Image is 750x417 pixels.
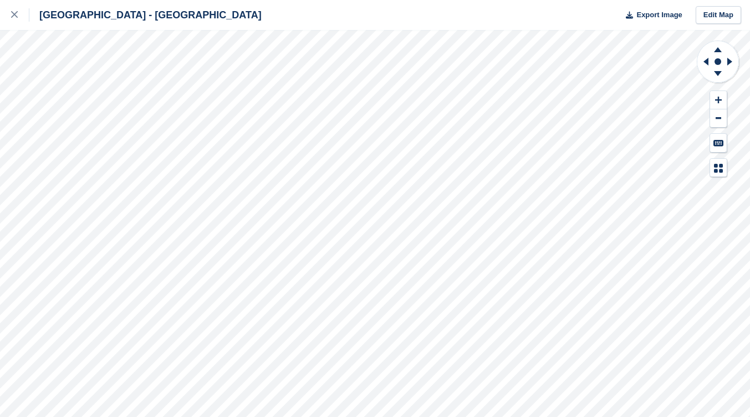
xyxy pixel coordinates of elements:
[710,134,727,152] button: Keyboard Shortcuts
[710,159,727,177] button: Map Legend
[29,8,262,22] div: [GEOGRAPHIC_DATA] - [GEOGRAPHIC_DATA]
[636,9,682,21] span: Export Image
[710,91,727,109] button: Zoom In
[710,109,727,128] button: Zoom Out
[696,6,741,24] a: Edit Map
[619,6,682,24] button: Export Image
